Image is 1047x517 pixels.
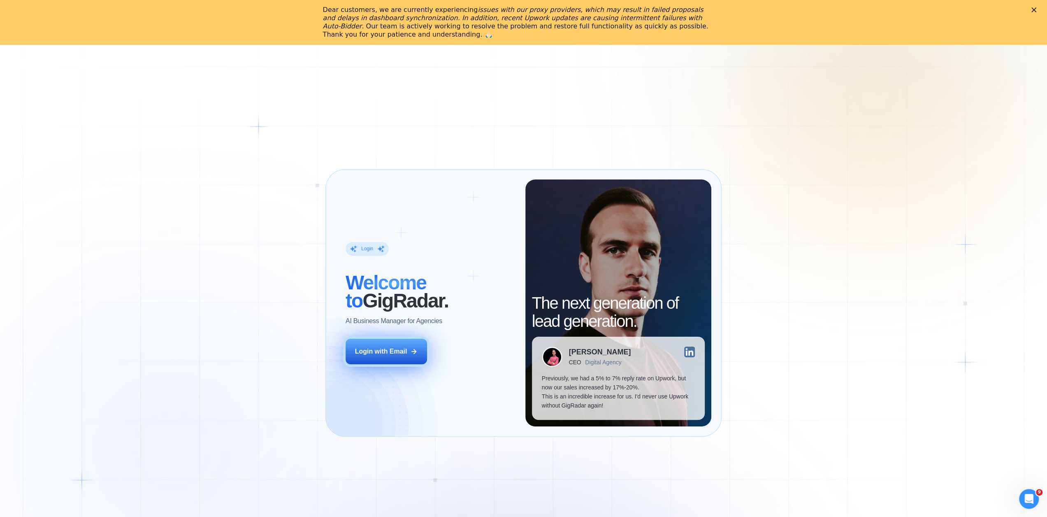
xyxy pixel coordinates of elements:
div: Login [361,245,373,252]
p: AI Business Manager for Agencies [346,317,442,326]
div: Digital Agency [585,359,621,366]
div: CEO [569,359,581,366]
span: 9 [1036,489,1042,496]
div: Close [1031,7,1040,12]
div: [PERSON_NAME] [569,348,631,356]
iframe: Intercom live chat [1019,489,1039,509]
p: Previously, we had a 5% to 7% reply rate on Upwork, but now our sales increased by 17%-20%. This ... [542,374,695,410]
div: Login with Email [355,347,407,356]
button: Login with Email [346,339,427,364]
h2: The next generation of lead generation. [532,294,705,330]
span: Welcome to [346,272,426,312]
h2: ‍ GigRadar. [346,274,515,310]
i: issues with our proxy providers, which may result in failed proposals and delays in dashboard syn... [323,6,703,30]
div: Dear customers, we are currently experiencing . Our team is actively working to resolve the probl... [323,6,711,39]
